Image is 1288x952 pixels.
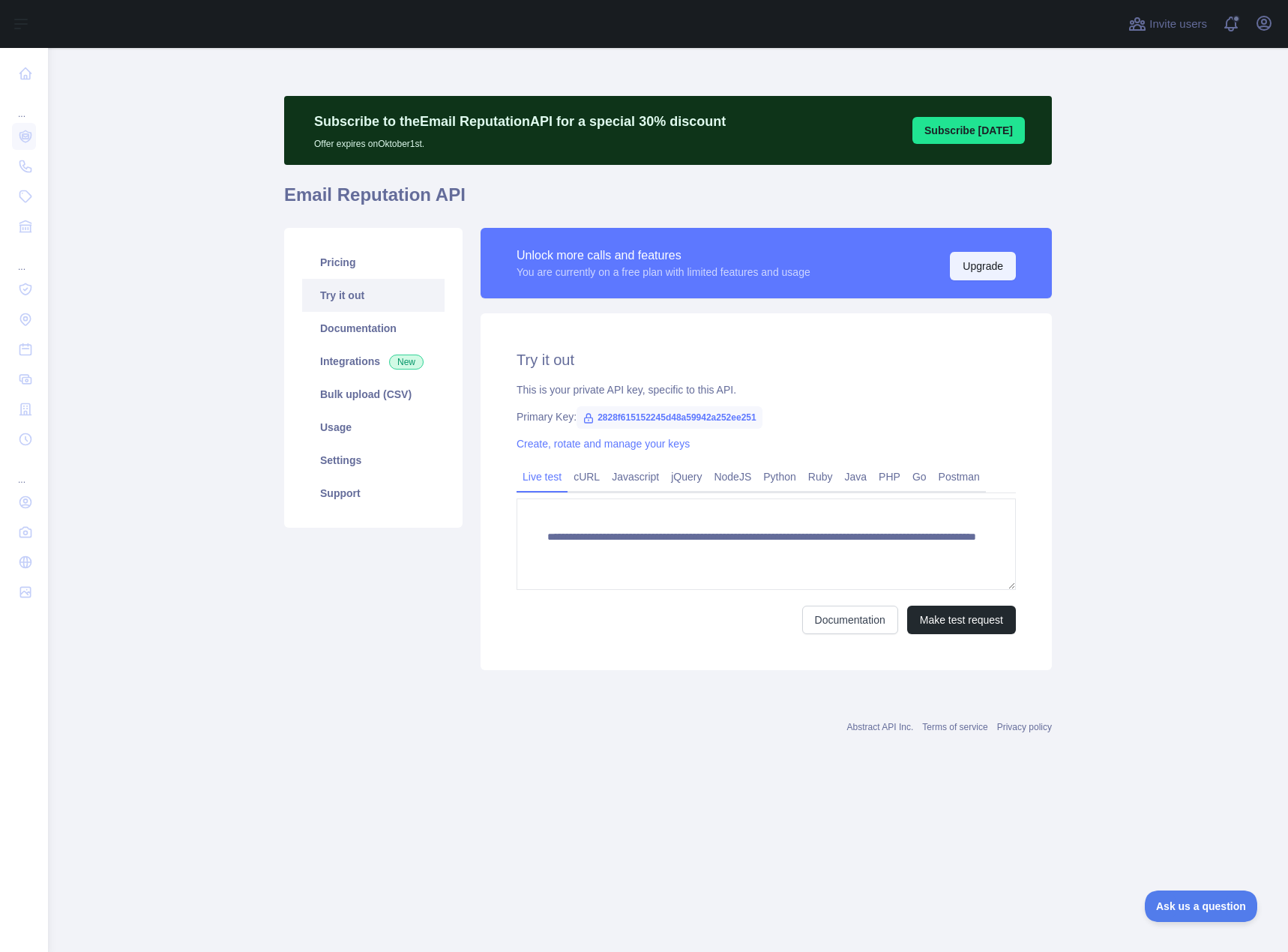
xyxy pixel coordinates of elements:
[284,183,1052,219] h1: Email Reputation API
[517,382,1016,397] div: This is your private API key, specific to this API.
[907,606,1016,634] button: Make test request
[302,444,445,477] a: Settings
[314,111,726,132] p: Subscribe to the Email Reputation API for a special 30 % discount
[517,438,690,450] a: Create, rotate and manage your keys
[12,243,36,273] div: ...
[314,132,726,150] p: Offer expires on Oktober 1st.
[12,90,36,120] div: ...
[517,247,810,265] div: Unlock more calls and features
[912,117,1025,144] button: Subscribe [DATE]
[708,465,757,489] a: NodeJS
[847,722,914,732] a: Abstract API Inc.
[577,406,762,429] span: 2828f615152245d48a59942a252ee251
[873,465,906,489] a: PHP
[1145,891,1258,922] iframe: Toggle Customer Support
[802,465,839,489] a: Ruby
[839,465,873,489] a: Java
[950,252,1016,280] button: Upgrade
[302,246,445,279] a: Pricing
[757,465,802,489] a: Python
[517,409,1016,424] div: Primary Key:
[606,465,665,489] a: Javascript
[12,456,36,486] div: ...
[517,265,810,280] div: You are currently on a free plan with limited features and usage
[922,722,987,732] a: Terms of service
[517,465,568,489] a: Live test
[302,312,445,345] a: Documentation
[302,477,445,510] a: Support
[1125,12,1210,36] button: Invite users
[802,606,898,634] a: Documentation
[568,465,606,489] a: cURL
[906,465,933,489] a: Go
[389,355,424,370] span: New
[517,349,1016,370] h2: Try it out
[1149,16,1207,33] span: Invite users
[302,345,445,378] a: Integrations New
[302,378,445,411] a: Bulk upload (CSV)
[665,465,708,489] a: jQuery
[302,279,445,312] a: Try it out
[933,465,986,489] a: Postman
[997,722,1052,732] a: Privacy policy
[302,411,445,444] a: Usage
